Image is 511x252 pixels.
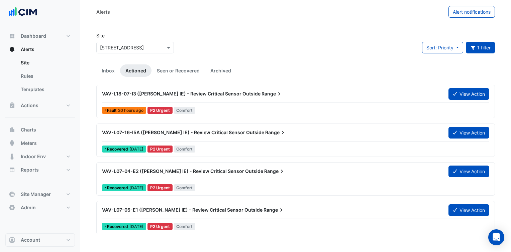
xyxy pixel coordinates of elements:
[147,184,173,191] div: P2 Urgent
[129,224,143,229] span: Thu 24-Jul-2025 09:00 AEST
[264,207,285,213] span: Range
[118,108,143,113] span: Wed 17-Sep-2025 13:16 AEST
[21,127,36,133] span: Charts
[262,90,283,97] span: Range
[129,147,143,152] span: Tue 16-Sep-2025 09:00 AEST
[21,204,36,211] span: Admin
[107,225,129,229] span: Recovered
[5,99,75,112] button: Actions
[488,229,504,245] div: Open Intercom Messenger
[5,123,75,137] button: Charts
[8,5,38,19] img: Company Logo
[448,6,495,18] button: Alert notifications
[129,185,143,190] span: Tue 26-Aug-2025 10:15 AEST
[5,137,75,150] button: Meters
[448,166,489,177] button: View Action
[21,46,34,53] span: Alerts
[5,163,75,177] button: Reports
[5,233,75,247] button: Account
[21,153,46,160] span: Indoor Env
[102,207,263,213] span: VAV-L07-05-E1 ([PERSON_NAME] IE) - Review Critical Sensor Outside
[205,64,236,77] a: Archived
[102,168,263,174] span: VAV-L07-04-E2 ([PERSON_NAME] IE) - Review Critical Sensor Outside
[147,107,173,114] div: P2 Urgent
[9,153,15,160] app-icon: Indoor Env
[9,33,15,39] app-icon: Dashboard
[147,146,173,153] div: P2 Urgent
[5,201,75,214] button: Admin
[21,102,38,109] span: Actions
[5,43,75,56] button: Alerts
[102,130,264,135] span: VAV-L07-16-I5A ([PERSON_NAME] IE) - Review Critical Sensor Outside
[426,45,453,50] span: Sort: Priority
[96,64,120,77] a: Inbox
[15,69,75,83] a: Rules
[21,167,39,173] span: Reports
[174,107,196,114] span: Comfort
[174,146,196,153] span: Comfort
[21,191,51,198] span: Site Manager
[5,150,75,163] button: Indoor Env
[9,127,15,133] app-icon: Charts
[5,29,75,43] button: Dashboard
[21,140,37,147] span: Meters
[448,204,489,216] button: View Action
[107,108,118,112] span: Fault
[107,147,129,151] span: Recovered
[120,64,151,77] a: Actioned
[466,42,495,53] button: 1 filter
[151,64,205,77] a: Seen or Recovered
[422,42,463,53] button: Sort: Priority
[15,83,75,96] a: Templates
[21,237,40,243] span: Account
[96,32,105,39] label: Site
[9,191,15,198] app-icon: Site Manager
[147,223,173,230] div: P2 Urgent
[264,168,285,175] span: Range
[174,223,196,230] span: Comfort
[9,102,15,109] app-icon: Actions
[21,33,46,39] span: Dashboard
[9,167,15,173] app-icon: Reports
[96,8,110,15] div: Alerts
[9,140,15,147] app-icon: Meters
[9,204,15,211] app-icon: Admin
[265,129,286,136] span: Range
[15,56,75,69] a: Site
[9,46,15,53] app-icon: Alerts
[5,188,75,201] button: Site Manager
[174,184,196,191] span: Comfort
[107,186,129,190] span: Recovered
[448,88,489,100] button: View Action
[102,91,261,96] span: VAV-L18-07-I3 ([PERSON_NAME] IE) - Review Critical Sensor Outside
[5,56,75,99] div: Alerts
[453,9,491,15] span: Alert notifications
[448,127,489,139] button: View Action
